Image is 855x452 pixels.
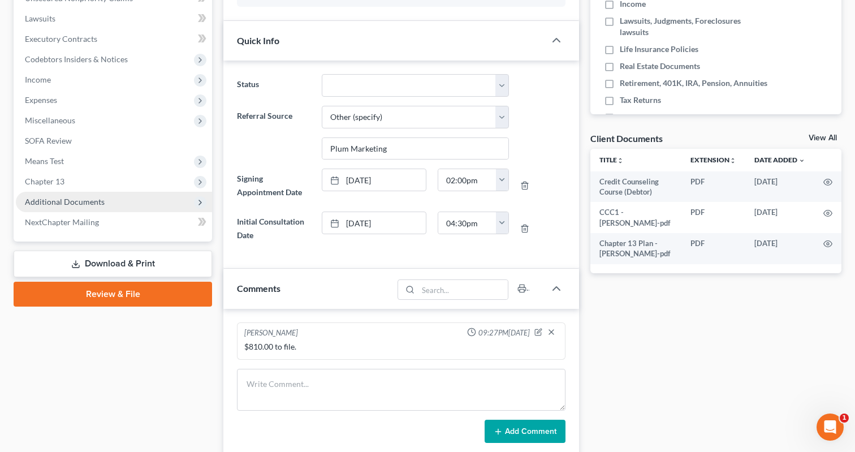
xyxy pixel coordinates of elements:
i: unfold_more [617,157,624,164]
span: Chapter 13 [25,177,64,186]
a: [DATE] [322,169,426,191]
span: Means Test [25,156,64,166]
a: [DATE] [322,212,426,234]
span: NextChapter Mailing [25,217,99,227]
span: SOFA Review [25,136,72,145]
span: Comments [237,283,280,294]
i: unfold_more [729,157,736,164]
span: 09:27PM[DATE] [478,328,530,338]
input: Search... [418,280,508,299]
a: View All [809,134,837,142]
td: PDF [681,233,745,264]
td: Credit Counseling Course (Debtor) [590,171,681,203]
div: [PERSON_NAME] [244,328,298,339]
span: Additional Documents [25,197,105,206]
span: Photo Identification & Social Security Proof [620,111,769,134]
i: expand_more [798,157,805,164]
a: Titleunfold_more [599,156,624,164]
td: PDF [681,202,745,233]
a: Extensionunfold_more [690,156,736,164]
span: Miscellaneous [25,115,75,125]
span: 1 [840,414,849,423]
td: PDF [681,171,745,203]
span: Real Estate Documents [620,61,700,72]
span: Executory Contracts [25,34,97,44]
td: [DATE] [745,202,814,233]
span: Lawsuits [25,14,55,23]
a: Date Added expand_more [754,156,805,164]
label: Referral Source [231,106,316,160]
iframe: Intercom live chat [817,414,844,441]
input: -- : -- [438,212,496,234]
div: Client Documents [590,132,663,144]
span: Expenses [25,95,57,105]
label: Signing Appointment Date [231,169,316,203]
div: $810.00 to file. [244,341,558,352]
a: Review & File [14,282,212,307]
label: Initial Consultation Date [231,212,316,246]
span: Tax Returns [620,94,661,106]
span: Codebtors Insiders & Notices [25,54,128,64]
a: SOFA Review [16,131,212,151]
span: Lawsuits, Judgments, Foreclosures lawsuits [620,15,769,38]
button: Add Comment [485,420,565,444]
input: Other Referral Source [322,138,508,160]
td: Chapter 13 Plan - [PERSON_NAME]-pdf [590,233,681,264]
a: Executory Contracts [16,29,212,49]
a: NextChapter Mailing [16,212,212,233]
td: CCC1 - [PERSON_NAME]-pdf [590,202,681,233]
span: Income [25,75,51,84]
a: Lawsuits [16,8,212,29]
label: Status [231,74,316,97]
td: [DATE] [745,233,814,264]
span: Life Insurance Policies [620,44,698,55]
input: -- : -- [438,169,496,191]
span: Quick Info [237,35,279,46]
span: Retirement, 401K, IRA, Pension, Annuities [620,78,767,89]
td: [DATE] [745,171,814,203]
a: Download & Print [14,251,212,277]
